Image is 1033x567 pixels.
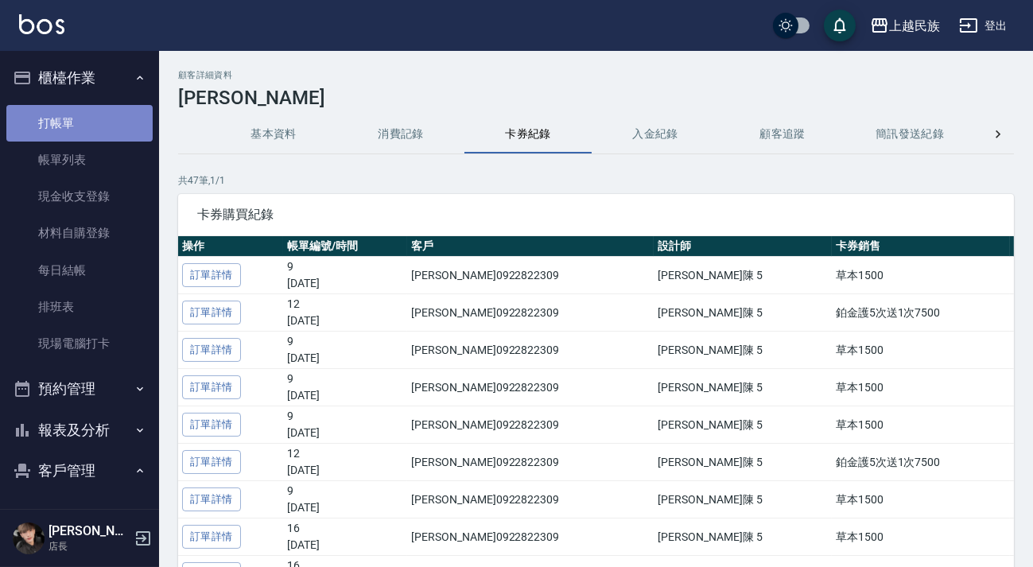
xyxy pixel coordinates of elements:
p: [DATE] [287,425,403,441]
button: 顧客追蹤 [719,115,846,153]
p: [DATE] [287,350,403,367]
td: 9 [283,332,407,369]
td: [PERSON_NAME]陳 5 [654,369,832,406]
td: 草本1500 [832,481,1010,518]
button: 預約管理 [6,368,153,410]
a: 帳單列表 [6,142,153,178]
button: 簡訊發送紀錄 [846,115,973,153]
a: 打帳單 [6,105,153,142]
button: 入金紀錄 [592,115,719,153]
p: [DATE] [287,499,403,516]
a: 客戶列表 [6,498,153,534]
td: 草本1500 [832,369,1010,406]
th: 操作 [178,236,283,257]
h2: 顧客詳細資料 [178,70,1014,80]
img: Logo [19,14,64,34]
h3: [PERSON_NAME] [178,87,1014,109]
p: [DATE] [287,537,403,553]
button: 消費記錄 [337,115,464,153]
th: 設計師 [654,236,832,257]
button: 客戶管理 [6,450,153,491]
span: 卡券購買紀錄 [197,207,995,223]
p: [DATE] [287,313,403,329]
td: [PERSON_NAME]0922822309 [407,294,654,332]
th: 客戶 [407,236,654,257]
a: 訂單詳情 [182,375,241,400]
p: [DATE] [287,462,403,479]
td: [PERSON_NAME]陳 5 [654,294,832,332]
a: 訂單詳情 [182,301,241,325]
td: 草本1500 [832,518,1010,556]
button: 登出 [953,11,1014,41]
td: [PERSON_NAME]0922822309 [407,332,654,369]
button: 上越民族 [864,10,946,42]
td: [PERSON_NAME]0922822309 [407,518,654,556]
td: 草本1500 [832,332,1010,369]
td: [PERSON_NAME]陳 5 [654,518,832,556]
a: 現金收支登錄 [6,178,153,215]
a: 訂單詳情 [182,487,241,512]
button: save [824,10,856,41]
button: 報表及分析 [6,410,153,451]
td: 12 [283,294,407,332]
td: [PERSON_NAME]0922822309 [407,444,654,481]
img: Person [13,522,45,554]
p: [DATE] [287,275,403,292]
td: 草本1500 [832,257,1010,294]
a: 每日結帳 [6,252,153,289]
td: 9 [283,406,407,444]
p: [DATE] [287,387,403,404]
a: 現場電腦打卡 [6,325,153,362]
td: [PERSON_NAME]0922822309 [407,257,654,294]
button: 卡券紀錄 [464,115,592,153]
td: [PERSON_NAME]0922822309 [407,406,654,444]
td: 鉑金護5次送1次7500 [832,294,1010,332]
td: [PERSON_NAME]陳 5 [654,481,832,518]
th: 卡券銷售 [832,236,1010,257]
td: 16 [283,518,407,556]
td: [PERSON_NAME]0922822309 [407,369,654,406]
a: 訂單詳情 [182,338,241,363]
td: [PERSON_NAME]陳 5 [654,332,832,369]
th: 帳單編號/時間 [283,236,407,257]
a: 訂單詳情 [182,450,241,475]
button: 基本資料 [210,115,337,153]
td: [PERSON_NAME]陳 5 [654,406,832,444]
td: [PERSON_NAME]陳 5 [654,444,832,481]
td: 9 [283,481,407,518]
p: 共 47 筆, 1 / 1 [178,173,1014,188]
td: 12 [283,444,407,481]
td: 9 [283,257,407,294]
a: 訂單詳情 [182,525,241,550]
p: 店長 [49,539,130,553]
td: [PERSON_NAME]0922822309 [407,481,654,518]
td: 鉑金護5次送1次7500 [832,444,1010,481]
button: 櫃檯作業 [6,57,153,99]
a: 訂單詳情 [182,263,241,288]
a: 排班表 [6,289,153,325]
h5: [PERSON_NAME] [49,523,130,539]
td: [PERSON_NAME]陳 5 [654,257,832,294]
a: 材料自購登錄 [6,215,153,251]
div: 上越民族 [889,16,940,36]
a: 訂單詳情 [182,413,241,437]
td: 9 [283,369,407,406]
td: 草本1500 [832,406,1010,444]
